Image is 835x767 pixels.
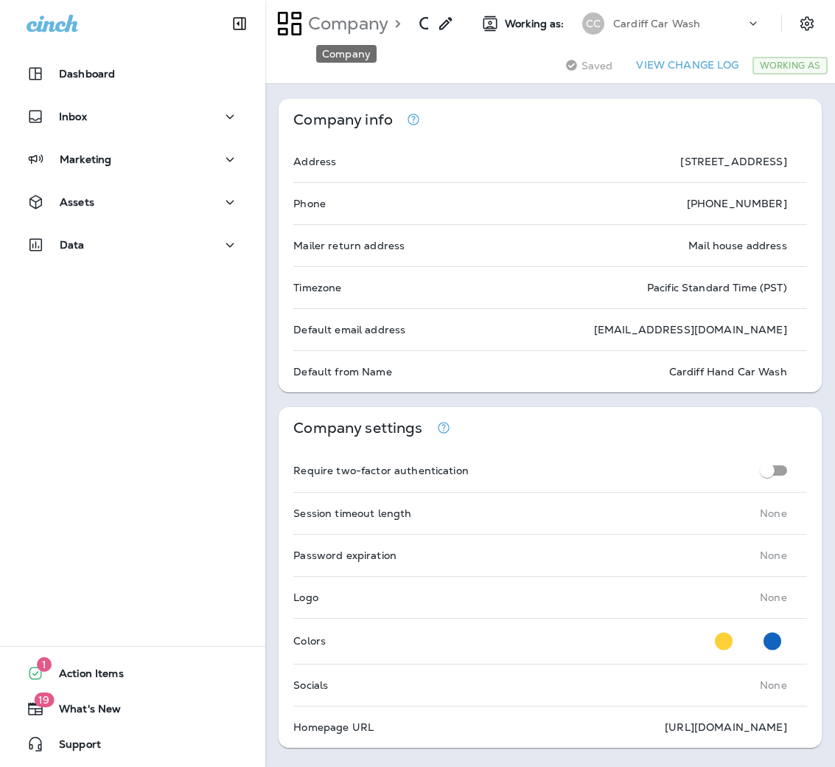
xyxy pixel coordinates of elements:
button: Marketing [15,145,251,174]
span: 1 [37,657,52,672]
button: 19What's New [15,694,251,723]
div: Company [316,45,377,63]
button: Inbox [15,102,251,131]
p: Data [60,239,85,251]
p: Logo [293,591,318,603]
p: Company settings [293,422,422,434]
p: Company info [293,114,393,126]
div: Working As [752,57,828,74]
p: Pacific Standard Time (PST) [647,282,787,294]
button: Assets [15,187,251,217]
p: None [760,591,787,603]
p: None [760,549,787,561]
p: None [760,679,787,691]
p: > [388,13,401,35]
button: Settings [794,10,820,37]
p: [URL][DOMAIN_NAME] [665,721,787,733]
p: Password expiration [293,549,396,561]
span: Saved [581,60,613,72]
p: Homepage URL [293,721,374,733]
p: [EMAIL_ADDRESS][DOMAIN_NAME] [594,324,787,336]
span: Action Items [44,667,124,685]
p: Socials [293,679,328,691]
p: Company [302,13,388,35]
div: CC [582,13,604,35]
p: Default from Name [293,366,391,378]
button: Collapse Sidebar [219,9,260,38]
p: [PHONE_NUMBER] [687,198,787,209]
p: Require two-factor authentication [293,465,469,476]
p: Cardiff Hand Car Wash [669,366,787,378]
p: Assets [60,196,94,208]
button: Dashboard [15,59,251,88]
p: Session timeout length [293,507,411,519]
button: Primary Color [709,626,738,656]
p: Default email address [293,324,405,336]
p: Cardiff Car Wash [613,18,700,29]
p: Inbox [59,111,87,122]
p: Dashboard [59,68,115,80]
button: 1Action Items [15,659,251,688]
p: Timezone [293,282,341,294]
button: Secondary Color [758,626,787,656]
span: Support [44,738,101,756]
p: Mailer return address [293,240,405,251]
span: Working as: [505,18,567,30]
p: [STREET_ADDRESS] [680,156,786,167]
p: Address [293,156,336,167]
span: What's New [44,703,121,721]
p: Phone [293,198,326,209]
button: View Change Log [630,54,744,77]
span: 19 [34,693,54,707]
button: Support [15,729,251,759]
p: Cardiff Car Wash [419,13,428,35]
p: Mail house address [688,240,787,251]
p: Marketing [60,153,111,165]
button: Data [15,230,251,260]
p: None [760,507,787,519]
p: Colors [293,635,326,647]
